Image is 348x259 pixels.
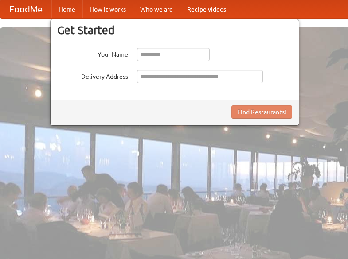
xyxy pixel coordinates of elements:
[180,0,233,18] a: Recipe videos
[57,48,128,59] label: Your Name
[82,0,133,18] a: How it works
[57,23,292,37] h3: Get Started
[133,0,180,18] a: Who we are
[57,70,128,81] label: Delivery Address
[231,105,292,119] button: Find Restaurants!
[0,0,51,18] a: FoodMe
[51,0,82,18] a: Home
